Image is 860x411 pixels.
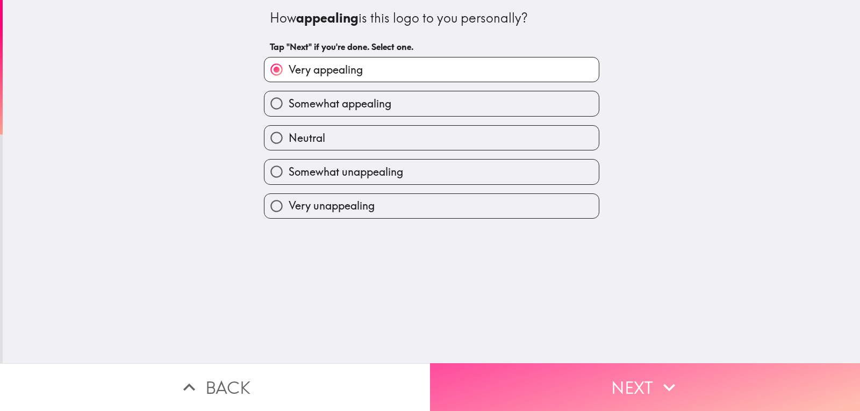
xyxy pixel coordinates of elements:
[264,57,599,82] button: Very appealing
[289,164,403,179] span: Somewhat unappealing
[270,9,593,27] div: How is this logo to you personally?
[430,363,860,411] button: Next
[289,131,325,146] span: Neutral
[289,198,375,213] span: Very unappealing
[264,91,599,116] button: Somewhat appealing
[289,62,363,77] span: Very appealing
[264,160,599,184] button: Somewhat unappealing
[296,10,359,26] b: appealing
[264,126,599,150] button: Neutral
[264,194,599,218] button: Very unappealing
[289,96,391,111] span: Somewhat appealing
[270,41,593,53] h6: Tap "Next" if you're done. Select one.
